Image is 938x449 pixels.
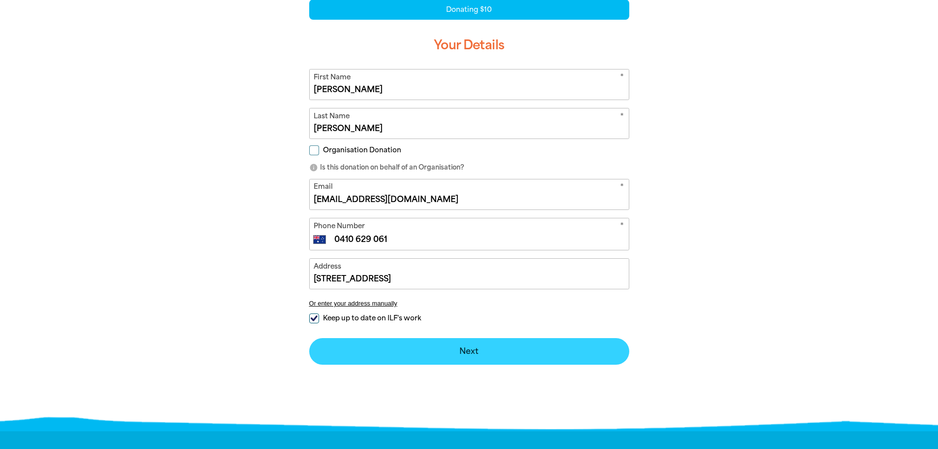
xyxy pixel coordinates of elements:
[309,338,629,365] button: Next
[309,163,629,173] p: Is this donation on behalf of an Organisation?
[323,313,421,323] span: Keep up to date on ILF's work
[309,313,319,323] input: Keep up to date on ILF's work
[309,30,629,61] h3: Your Details
[309,145,319,155] input: Organisation Donation
[309,163,318,172] i: info
[309,300,629,307] button: Or enter your address manually
[620,221,624,233] i: Required
[323,145,401,155] span: Organisation Donation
